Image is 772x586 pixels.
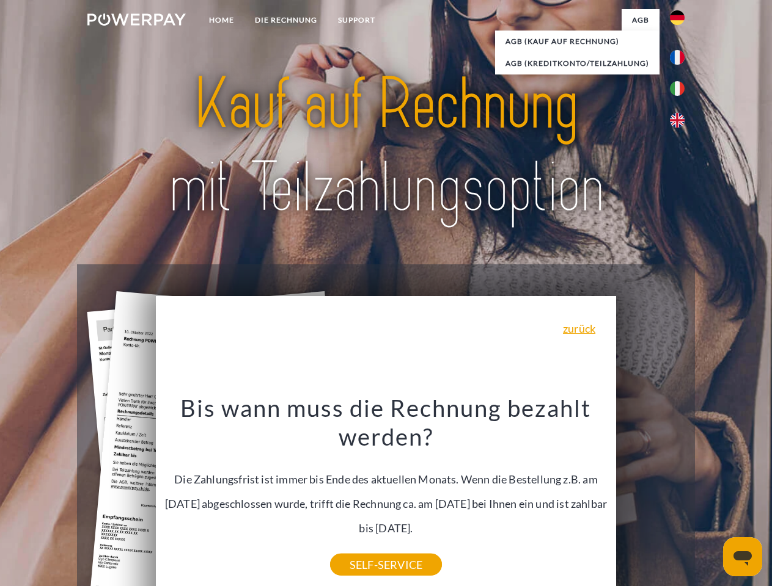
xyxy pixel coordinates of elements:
[199,9,244,31] a: Home
[563,323,595,334] a: zurück
[163,393,609,452] h3: Bis wann muss die Rechnung bezahlt werden?
[117,59,655,234] img: title-powerpay_de.svg
[495,52,660,74] a: AGB (Kreditkonto/Teilzahlung)
[87,13,186,26] img: logo-powerpay-white.svg
[495,31,660,52] a: AGB (Kauf auf Rechnung)
[723,537,762,576] iframe: Schaltfläche zum Öffnen des Messaging-Fensters
[163,393,609,565] div: Die Zahlungsfrist ist immer bis Ende des aktuellen Monats. Wenn die Bestellung z.B. am [DATE] abg...
[670,113,685,128] img: en
[622,9,660,31] a: agb
[244,9,328,31] a: DIE RECHNUNG
[670,50,685,65] img: fr
[330,554,442,576] a: SELF-SERVICE
[670,10,685,25] img: de
[670,81,685,96] img: it
[328,9,386,31] a: SUPPORT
